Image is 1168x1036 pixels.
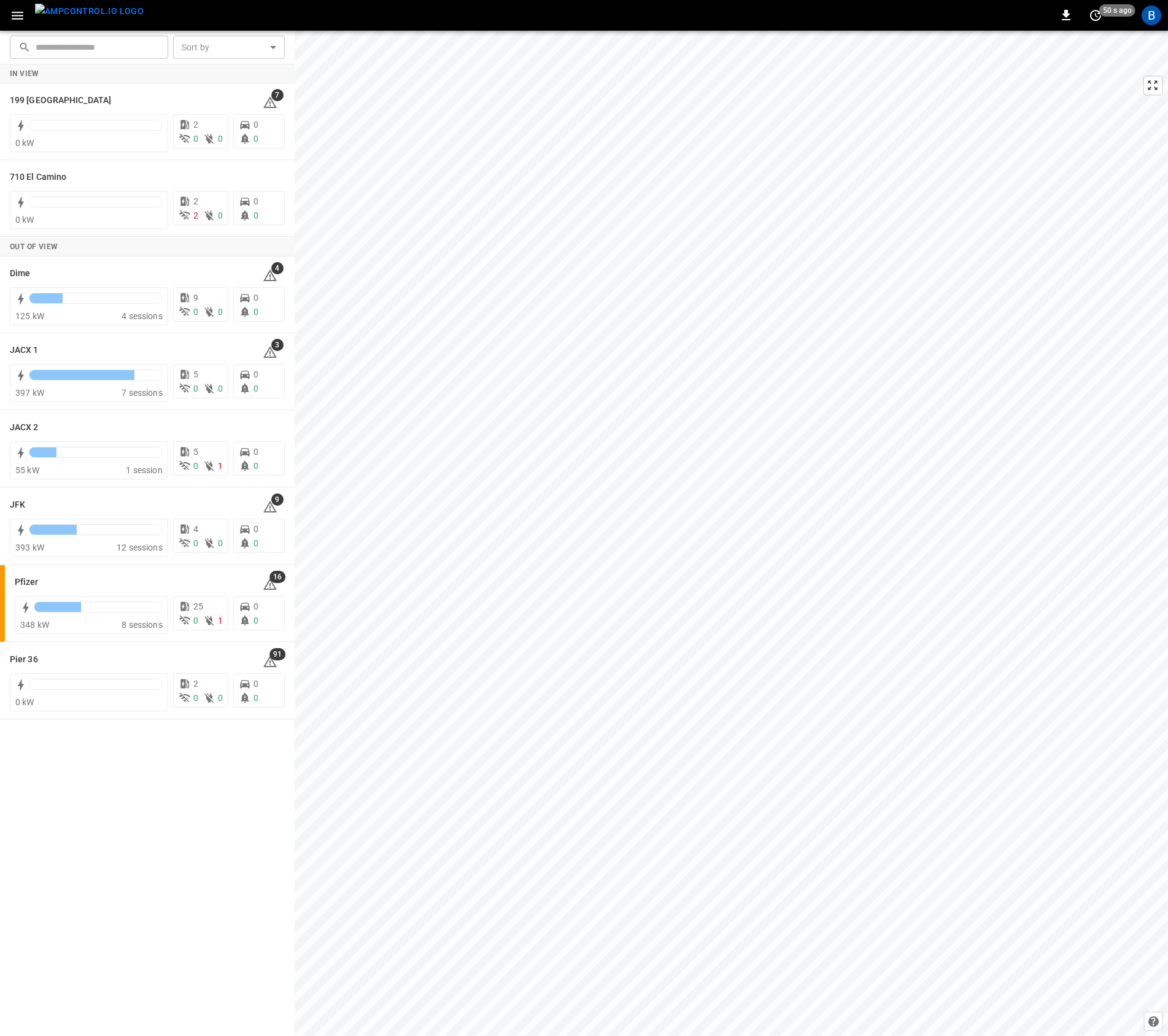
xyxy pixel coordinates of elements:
[193,693,198,703] span: 0
[193,447,198,457] span: 5
[193,120,198,129] span: 2
[117,543,163,552] span: 12 sessions
[122,620,163,630] span: 8 sessions
[253,120,258,129] span: 0
[253,307,258,317] span: 0
[193,679,198,689] span: 2
[15,697,34,707] span: 0 kW
[122,311,163,321] span: 4 sessions
[253,538,258,548] span: 0
[10,421,39,435] h6: JACX 2
[218,211,223,220] span: 0
[193,196,198,206] span: 2
[253,461,258,471] span: 0
[15,576,39,589] h6: Pfizer
[193,524,198,534] span: 4
[35,4,144,19] img: ampcontrol.io logo
[20,620,49,630] span: 348 kW
[271,493,284,506] span: 9
[253,369,258,379] span: 0
[253,601,258,611] span: 0
[253,616,258,625] span: 0
[253,447,258,457] span: 0
[271,339,284,351] span: 3
[253,196,258,206] span: 0
[10,171,66,184] h6: 710 El Camino
[15,388,44,398] span: 397 kW
[218,307,223,317] span: 0
[122,388,163,398] span: 7 sessions
[269,648,285,660] span: 91
[193,307,198,317] span: 0
[218,538,223,548] span: 0
[193,384,198,393] span: 0
[218,693,223,703] span: 0
[253,693,258,703] span: 0
[10,242,58,251] strong: Out of View
[271,89,284,101] span: 7
[269,571,285,583] span: 16
[10,498,25,512] h6: JFK
[10,267,30,280] h6: Dime
[253,293,258,303] span: 0
[15,311,44,321] span: 125 kW
[193,134,198,144] span: 0
[10,69,39,78] strong: In View
[253,384,258,393] span: 0
[15,543,44,552] span: 393 kW
[218,134,223,144] span: 0
[253,211,258,220] span: 0
[1142,6,1161,25] div: profile-icon
[295,31,1168,1036] canvas: Map
[1099,4,1135,17] span: 50 s ago
[193,211,198,220] span: 2
[10,653,38,667] h6: Pier 36
[15,465,39,475] span: 55 kW
[193,461,198,471] span: 0
[15,215,34,225] span: 0 kW
[193,369,198,379] span: 5
[218,461,223,471] span: 1
[218,384,223,393] span: 0
[193,293,198,303] span: 9
[193,616,198,625] span: 0
[15,138,34,148] span: 0 kW
[253,524,258,534] span: 0
[126,465,162,475] span: 1 session
[218,616,223,625] span: 1
[1086,6,1105,25] button: set refresh interval
[271,262,284,274] span: 4
[10,344,39,357] h6: JACX 1
[253,134,258,144] span: 0
[10,94,111,107] h6: 199 Erie
[193,538,198,548] span: 0
[253,679,258,689] span: 0
[193,601,203,611] span: 25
